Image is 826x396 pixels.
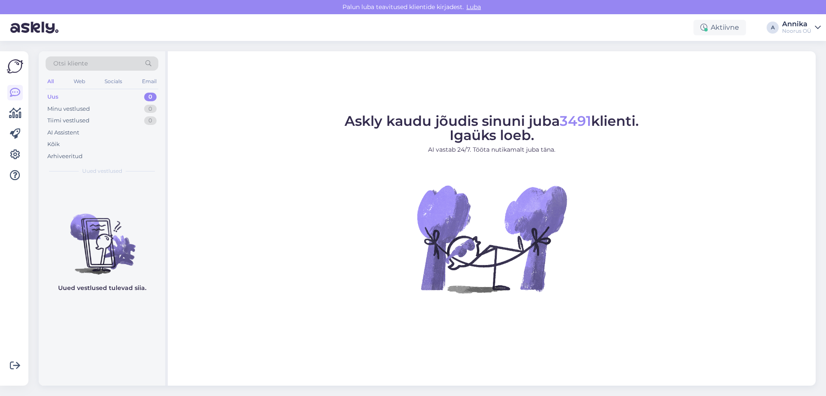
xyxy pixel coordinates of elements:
[47,152,83,161] div: Arhiveeritud
[414,161,569,316] img: No Chat active
[782,21,811,28] div: Annika
[46,76,55,87] div: All
[560,112,591,129] span: 3491
[782,28,811,34] div: Noorus OÜ
[782,21,821,34] a: AnnikaNoorus OÜ
[39,198,165,276] img: No chats
[693,20,746,35] div: Aktiivne
[144,116,157,125] div: 0
[144,93,157,101] div: 0
[464,3,484,11] span: Luba
[7,58,23,75] img: Askly Logo
[58,284,146,293] p: Uued vestlused tulevad siia.
[47,140,60,149] div: Kõik
[72,76,87,87] div: Web
[53,59,88,68] span: Otsi kliente
[144,105,157,113] div: 0
[140,76,158,87] div: Email
[47,128,79,137] div: AI Assistent
[103,76,124,87] div: Socials
[82,167,122,175] span: Uued vestlused
[767,22,779,34] div: A
[47,105,90,113] div: Minu vestlused
[345,112,639,143] span: Askly kaudu jõudis sinuni juba klienti. Igaüks loeb.
[47,116,89,125] div: Tiimi vestlused
[47,93,59,101] div: Uus
[345,145,639,154] p: AI vastab 24/7. Tööta nutikamalt juba täna.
